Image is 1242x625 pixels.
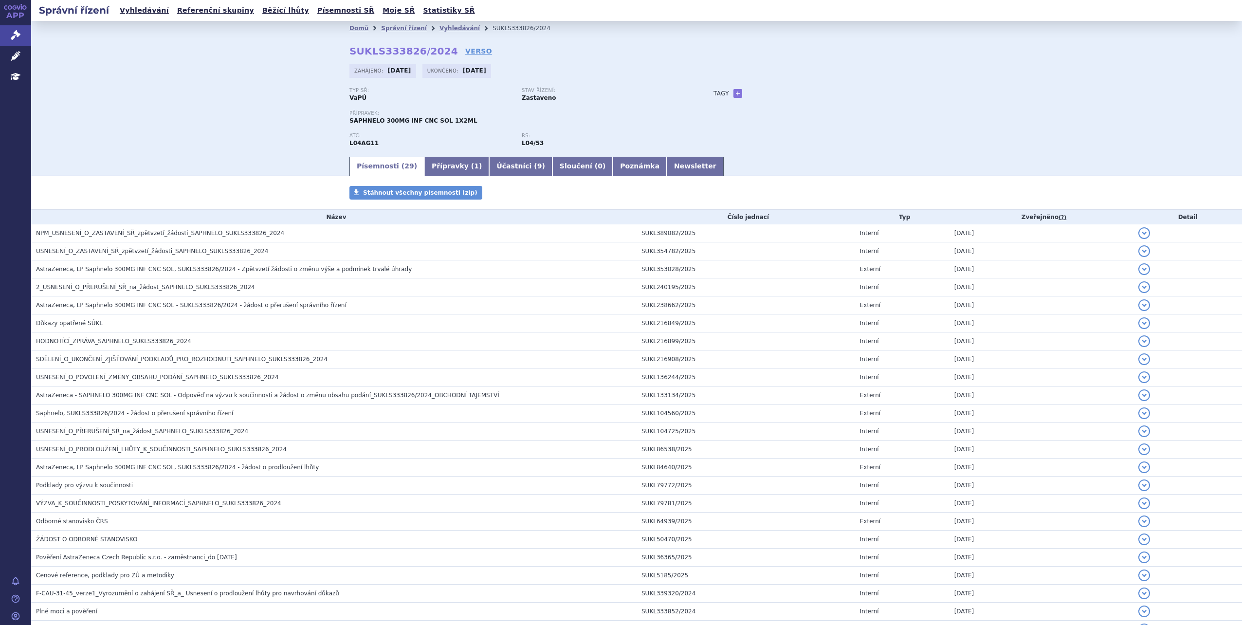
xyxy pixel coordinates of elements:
span: Externí [860,266,880,273]
button: detail [1138,551,1150,563]
span: Podklady pro výzvu k součinnosti [36,482,133,489]
span: SAPHNELO 300MG INF CNC SOL 1X2ML [349,117,477,124]
span: USNESENÍ_O_POVOLENÍ_ZMĚNY_OBSAHU_PODÁNÍ_SAPHNELO_SUKLS333826_2024 [36,374,279,381]
span: USNESENÍ_O_PŘERUŠENÍ_SŘ_na_žádost_SAPHNELO_SUKLS333826_2024 [36,428,248,435]
abbr: (?) [1059,214,1066,221]
span: Cenové reference, podklady pro ZÚ a metodiky [36,572,174,579]
span: Interní [860,338,879,345]
span: Interní [860,284,879,291]
span: Interní [860,428,879,435]
a: Přípravky (1) [424,157,489,176]
span: USNESENÍ_O_ZASTAVENÍ_SŘ_zpětvzetí_žádosti_SAPHNELO_SUKLS333826_2024 [36,248,269,255]
strong: [DATE] [463,67,486,74]
a: Běžící lhůty [259,4,312,17]
button: detail [1138,443,1150,455]
button: detail [1138,371,1150,383]
td: SUKL354782/2025 [637,242,855,260]
span: F-CAU-31-45_verze1_Vyrozumění o zahájení SŘ_a_ Usnesení o prodloužení lhůty pro navrhování důkazů [36,590,339,597]
span: USNESENÍ_O_PRODLOUŽENÍ_LHŮTY_K_SOUČINNOSTI_SAPHNELO_SUKLS333826_2024 [36,446,287,453]
button: detail [1138,353,1150,365]
span: Externí [860,410,880,417]
td: [DATE] [950,603,1134,621]
td: [DATE] [950,278,1134,296]
td: SUKL136244/2025 [637,368,855,386]
span: VÝZVA_K_SOUČINNOSTI_POSKYTOVÁNÍ_INFORMACÍ_SAPHNELO_SUKLS333826_2024 [36,500,281,507]
td: [DATE] [950,495,1134,513]
button: detail [1138,281,1150,293]
button: detail [1138,335,1150,347]
span: AstraZeneca, LP Saphnelo 300MG INF CNC SOL, SUKLS333826/2024 - Zpětvzetí žádosti o změnu výše a p... [36,266,412,273]
a: Domů [349,25,368,32]
button: detail [1138,245,1150,257]
td: [DATE] [950,386,1134,404]
a: Newsletter [667,157,724,176]
th: Název [31,210,637,224]
button: detail [1138,588,1150,599]
th: Zveřejněno [950,210,1134,224]
td: SUKL79772/2025 [637,477,855,495]
td: [DATE] [950,567,1134,585]
strong: SUKLS333826/2024 [349,45,458,57]
button: detail [1138,606,1150,617]
span: Interní [860,590,879,597]
button: detail [1138,515,1150,527]
a: Vyhledávání [117,4,172,17]
span: Interní [860,320,879,327]
span: Interní [860,446,879,453]
td: SUKL353028/2025 [637,260,855,278]
strong: VaPÚ [349,94,366,101]
td: [DATE] [950,224,1134,242]
td: SUKL389082/2025 [637,224,855,242]
span: 0 [598,162,603,170]
p: ATC: [349,133,512,139]
td: SUKL216849/2025 [637,314,855,332]
span: AstraZeneca, LP Saphnelo 300MG INF CNC SOL, SUKLS333826/2024 - žádost o prodloužení lhůty [36,464,319,471]
td: SUKL86538/2025 [637,441,855,459]
td: [DATE] [950,585,1134,603]
a: Správní řízení [381,25,427,32]
button: detail [1138,497,1150,509]
button: detail [1138,407,1150,419]
td: SUKL50470/2025 [637,531,855,549]
a: Účastníci (9) [489,157,552,176]
span: ŽÁDOST O ODBORNÉ STANOVISKO [36,536,137,543]
li: SUKLS333826/2024 [493,21,563,36]
span: Zahájeno: [354,67,385,74]
strong: [DATE] [388,67,411,74]
strong: Zastaveno [522,94,556,101]
span: Interní [860,374,879,381]
td: [DATE] [950,531,1134,549]
td: [DATE] [950,332,1134,350]
span: Důkazy opatřené SÚKL [36,320,103,327]
td: [DATE] [950,549,1134,567]
span: Externí [860,464,880,471]
button: detail [1138,479,1150,491]
td: SUKL339320/2024 [637,585,855,603]
span: Ukončeno: [427,67,460,74]
button: detail [1138,461,1150,473]
td: SUKL333852/2024 [637,603,855,621]
strong: anifrolumab [522,140,544,147]
span: SDĚLENÍ_O_UKONČENÍ_ZJIŠŤOVÁNÍ_PODKLADŮ_PRO_ROZHODNUTÍ_SAPHNELO_SUKLS333826_2024 [36,356,328,363]
button: detail [1138,299,1150,311]
td: SUKL104560/2025 [637,404,855,423]
td: [DATE] [950,350,1134,368]
p: Stav řízení: [522,88,684,93]
td: [DATE] [950,513,1134,531]
h2: Správní řízení [31,3,117,17]
span: Saphnelo, SUKLS333826/2024 - žádost o přerušení správního řízení [36,410,233,417]
td: [DATE] [950,260,1134,278]
td: SUKL104725/2025 [637,423,855,441]
span: Odborné stanovisko ČRS [36,518,108,525]
td: [DATE] [950,441,1134,459]
p: Typ SŘ: [349,88,512,93]
a: + [733,89,742,98]
span: Interní [860,608,879,615]
button: detail [1138,317,1150,329]
a: Sloučení (0) [552,157,613,176]
button: detail [1138,227,1150,239]
span: Externí [860,518,880,525]
span: AstraZeneca - SAPHNELO 300MG INF CNC SOL - Odpověď na výzvu k součinnosti a žádost o změnu obsahu... [36,392,499,399]
td: SUKL79781/2025 [637,495,855,513]
span: Pověření AstraZeneca Czech Republic s.r.o. - zaměstnanci_do 31.12.2025 [36,554,237,561]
